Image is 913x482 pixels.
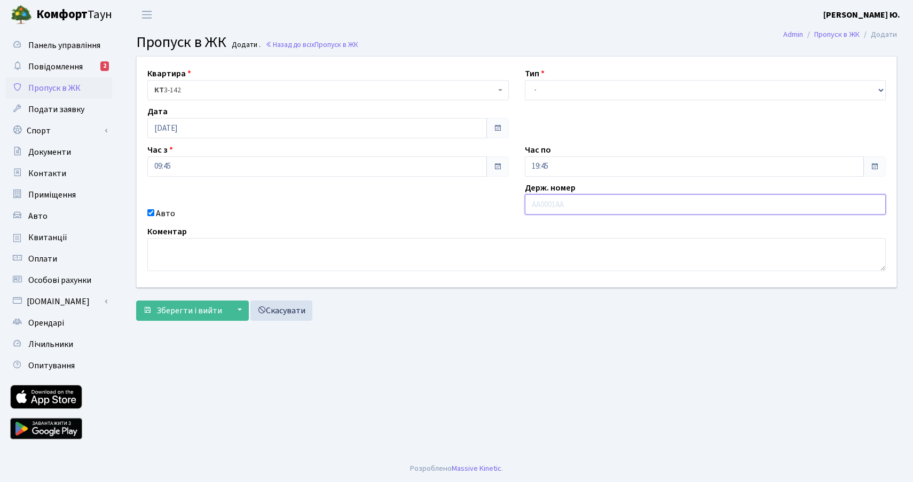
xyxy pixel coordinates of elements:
span: Таун [36,6,112,24]
span: Особові рахунки [28,274,91,286]
a: Повідомлення2 [5,56,112,77]
label: Дата [147,105,168,118]
span: Зберегти і вийти [156,305,222,317]
a: [DOMAIN_NAME] [5,291,112,312]
a: Подати заявку [5,99,112,120]
span: Лічильники [28,338,73,350]
span: Приміщення [28,189,76,201]
label: Держ. номер [525,181,576,194]
b: Комфорт [36,6,88,23]
span: Пропуск в ЖК [314,39,358,50]
a: Скасувати [250,301,312,321]
a: Спорт [5,120,112,141]
nav: breadcrumb [767,23,913,46]
a: Орендарі [5,312,112,334]
span: Орендарі [28,317,64,329]
a: Оплати [5,248,112,270]
span: Панель управління [28,39,100,51]
b: КТ [154,85,164,96]
span: Квитанції [28,232,67,243]
span: Подати заявку [28,104,84,115]
a: Приміщення [5,184,112,206]
span: Пропуск в ЖК [136,31,226,53]
a: Контакти [5,163,112,184]
div: Розроблено . [410,463,503,475]
small: Додати . [230,41,261,50]
a: Опитування [5,355,112,376]
button: Зберегти і вийти [136,301,229,321]
label: Квартира [147,67,191,80]
a: [PERSON_NAME] Ю. [823,9,900,21]
a: Панель управління [5,35,112,56]
a: Авто [5,206,112,227]
a: Документи [5,141,112,163]
li: Додати [860,29,897,41]
label: Коментар [147,225,187,238]
span: Контакти [28,168,66,179]
button: Переключити навігацію [133,6,160,23]
span: <b>КТ</b>&nbsp;&nbsp;&nbsp;&nbsp;3-142 [154,85,495,96]
span: Повідомлення [28,61,83,73]
a: Особові рахунки [5,270,112,291]
a: Massive Kinetic [452,463,501,474]
span: Авто [28,210,48,222]
label: Авто [156,207,175,220]
img: logo.png [11,4,32,26]
a: Пропуск в ЖК [5,77,112,99]
label: Час по [525,144,551,156]
label: Час з [147,144,173,156]
span: Пропуск в ЖК [28,82,81,94]
span: Документи [28,146,71,158]
label: Тип [525,67,545,80]
a: Лічильники [5,334,112,355]
a: Пропуск в ЖК [814,29,860,40]
a: Admin [783,29,803,40]
input: AA0001AA [525,194,886,215]
span: Опитування [28,360,75,372]
span: Оплати [28,253,57,265]
div: 2 [100,61,109,71]
a: Квитанції [5,227,112,248]
a: Назад до всіхПропуск в ЖК [265,39,358,50]
span: <b>КТ</b>&nbsp;&nbsp;&nbsp;&nbsp;3-142 [147,80,509,100]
